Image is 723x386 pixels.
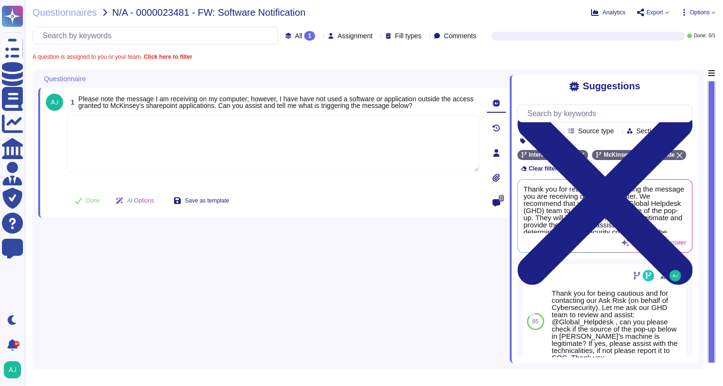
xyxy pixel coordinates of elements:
[33,54,192,60] span: A question is assigned to you or your team.
[602,10,625,15] span: Analytics
[86,198,100,204] span: Done
[669,270,681,281] img: user
[499,195,504,202] span: 0
[694,33,707,38] span: Done:
[552,289,683,361] div: Thank you for being cautious and for contacting our Ask Risk (on behalf of Cybersecurity). Let me...
[532,319,538,324] span: 85
[646,10,663,15] span: Export
[46,94,63,111] img: user
[444,32,476,39] span: Comments
[33,8,97,17] span: Questionnaires
[304,31,315,41] div: 1
[523,105,692,122] input: Search by keywords
[295,32,303,39] span: All
[185,198,230,204] span: Save as template
[44,75,86,82] span: Questionnaire
[78,95,473,109] span: Please note the message I am receiving on my computer; however, I have have not used a software o...
[142,54,192,60] b: Click here to filter
[591,9,625,16] button: Analytics
[395,32,421,39] span: Fill types
[166,191,237,210] button: Save as template
[709,33,715,38] span: 0 / 1
[127,198,154,204] span: AI Options
[38,27,278,44] input: Search by keywords
[4,361,21,378] img: user
[67,99,75,106] span: 1
[338,32,372,39] span: Assignment
[67,191,108,210] button: Done
[112,8,306,17] span: N/A - 0000023481 - FW: Software Notification
[14,341,20,347] div: 9+
[2,359,28,380] button: user
[690,10,710,15] span: Options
